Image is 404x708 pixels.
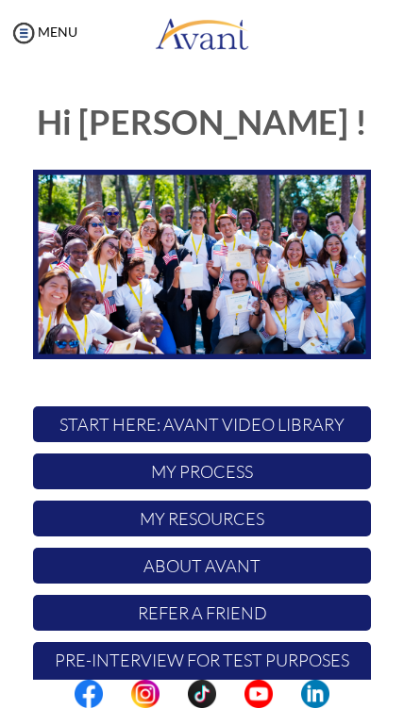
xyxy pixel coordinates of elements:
[131,680,160,708] img: in.png
[33,406,371,442] p: START HERE: Avant Video Library
[33,501,371,536] p: My Resources
[273,680,301,708] img: blank.png
[103,680,131,708] img: blank.png
[188,680,216,708] img: tt.png
[33,453,371,489] p: My Process
[160,680,188,708] img: blank.png
[33,170,371,359] img: HomeScreenImage.png
[33,104,371,141] h1: Hi [PERSON_NAME] !
[301,680,329,708] img: li.png
[33,548,371,584] p: About Avant
[33,642,371,704] p: Pre-Interview for test purposes only
[75,680,103,708] img: fb.png
[33,595,371,631] p: Refer a Friend
[244,680,273,708] img: yt.png
[155,5,249,61] img: logo.png
[9,19,38,47] img: icon-menu.png
[9,24,77,40] a: MENU
[216,680,244,708] img: blank.png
